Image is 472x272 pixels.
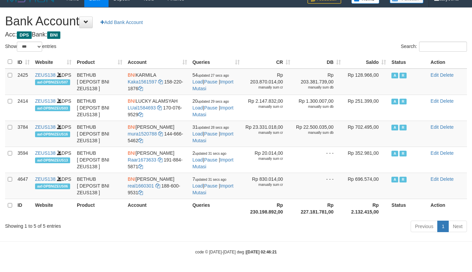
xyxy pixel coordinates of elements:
td: - - - [293,173,344,199]
span: | | [193,72,234,91]
a: Copy LUal1584693 to clipboard [157,105,162,110]
a: Delete [440,150,453,156]
td: Rp 203.870.014,00 [242,69,293,95]
th: ID [15,199,32,218]
a: ZEUS138 [35,124,56,130]
a: Copy 1700769529 to clipboard [138,112,143,117]
a: Raar1673633 [128,157,156,163]
a: Edit [431,72,439,78]
span: Running [400,151,406,156]
span: 20 [193,98,229,104]
td: BETHUB [ DEPOSIT BNI ZEUS138 ] [74,95,125,121]
a: Edit [431,124,439,130]
th: CR: activate to sort column ascending [242,55,293,69]
div: manually sum db [296,130,333,135]
input: Search: [419,42,467,52]
a: Load [193,131,203,137]
a: Load [193,79,203,84]
div: manually sum cr [245,85,283,90]
span: updated 28 secs ago [198,126,229,129]
th: Status [389,55,428,69]
td: 3594 [15,147,32,173]
td: 4647 [15,173,32,199]
a: Import Mutasi [193,183,234,195]
span: DPS [17,31,32,39]
a: Load [193,183,203,189]
span: BNI [128,124,136,130]
h4: Acc: Bank: [5,31,467,38]
td: Rp 23.331.018,00 [242,121,293,147]
th: Account [125,199,190,218]
td: Rp 696.574,00 [344,173,389,199]
a: 1 [437,221,449,232]
span: Active [391,151,398,156]
span: | | [193,98,234,117]
td: 2414 [15,95,32,121]
td: DPS [32,147,74,173]
a: Edit [431,98,439,104]
strong: [DATE] 02:46:21 [246,250,277,254]
a: Import Mutasi [193,79,234,91]
a: ZEUS138 [35,98,56,104]
span: 2 [193,150,227,156]
a: Copy 1582201876 to clipboard [138,86,143,91]
th: Status [389,199,428,218]
a: Add Bank Account [96,17,147,28]
td: Rp 22.500.035,00 [293,121,344,147]
td: 3784 [15,121,32,147]
td: Rp 128.966,00 [344,69,389,95]
span: 54 [193,72,229,78]
span: | | [193,124,234,143]
td: DPS [32,69,74,95]
div: manually sum cr [245,130,283,135]
span: updated 31 secs ago [195,152,226,155]
span: Active [391,73,398,78]
td: BETHUB [ DEPOSIT BNI ZEUS138 ] [74,173,125,199]
label: Show entries [5,42,56,52]
th: Rp 2.132.415,00 [344,199,389,218]
a: Delete [440,72,453,78]
td: [PERSON_NAME] 188-600-9531 [125,173,190,199]
th: Action [428,55,467,69]
a: real1660301 [128,183,154,189]
a: Pause [204,105,217,110]
td: - - - [293,147,344,173]
div: manually sum db [296,85,333,90]
span: Active [391,177,398,182]
td: DPS [32,173,74,199]
a: Previous [411,221,438,232]
th: Action [428,199,467,218]
span: aaf-DPBNIZEUS07 [35,79,70,85]
a: Copy 1446665462 to clipboard [138,138,143,143]
a: Copy real1660301 to clipboard [155,183,160,189]
div: manually sum db [296,104,333,109]
span: BNI [128,150,136,156]
a: Edit [431,176,439,182]
th: Rp 227.181.781,00 [293,199,344,218]
span: Running [400,73,406,78]
td: KARMILA 158-220-1876 [125,69,190,95]
a: Next [448,221,467,232]
span: Active [391,99,398,104]
td: [PERSON_NAME] 191-884-5871 [125,147,190,173]
a: Load [193,105,203,110]
span: BNI [128,98,136,104]
a: Copy mura1520788 to clipboard [158,131,163,137]
select: Showentries [17,42,42,52]
span: BNI [128,72,136,78]
td: Rp 2.147.832,00 [242,95,293,121]
th: Website [32,199,74,218]
div: manually sum cr [245,182,283,187]
span: BNI [128,176,136,182]
td: BETHUB [ DEPOSIT BNI ZEUS138 ] [74,69,125,95]
span: | | [193,176,234,195]
th: Account: activate to sort column ascending [125,55,190,69]
a: Copy 1918845871 to clipboard [138,164,143,169]
a: Delete [440,98,453,104]
a: Copy Raar1673633 to clipboard [158,157,163,163]
th: Product [74,199,125,218]
span: aaf-DPBNIZEUS06 [35,183,70,189]
span: updated 31 secs ago [195,178,226,181]
td: Rp 352.981,00 [344,147,389,173]
span: aaf-DPBNIZEUS03 [35,105,70,111]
